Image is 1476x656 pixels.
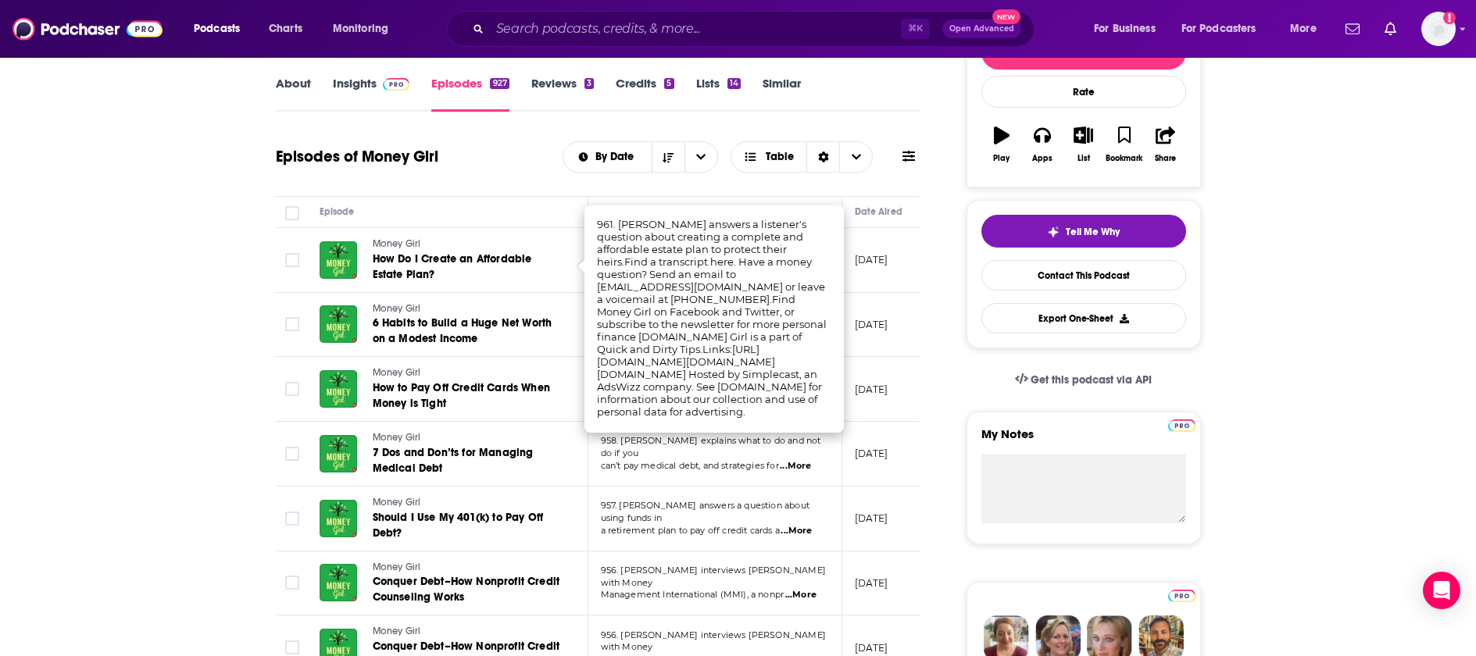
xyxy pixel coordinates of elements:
[373,303,421,314] span: Money Girl
[1279,16,1336,41] button: open menu
[597,218,827,418] span: 961. [PERSON_NAME] answers a listener's question about creating a complete and affordable estate ...
[766,152,794,162] span: Table
[601,629,826,653] span: 956. [PERSON_NAME] interviews [PERSON_NAME] with Money
[373,316,560,347] a: 6 Habits to Build a Huge Net Worth on a Modest Income
[595,152,639,162] span: By Date
[373,432,421,443] span: Money Girl
[981,215,1186,248] button: tell me why sparkleTell Me Why
[1078,154,1090,163] div: List
[992,9,1020,24] span: New
[373,367,421,378] span: Money Girl
[763,76,801,112] a: Similar
[563,152,652,162] button: open menu
[462,11,1049,47] div: Search podcasts, credits, & more...
[285,640,299,654] span: Toggle select row
[942,20,1021,38] button: Open AdvancedNew
[563,141,718,173] h2: Choose List sort
[1145,116,1185,173] button: Share
[333,18,388,40] span: Monitoring
[855,202,902,221] div: Date Aired
[1063,116,1103,173] button: List
[855,447,888,460] p: [DATE]
[1290,18,1317,40] span: More
[1423,572,1460,609] div: Open Intercom Messenger
[373,251,560,283] a: How Do I Create an Affordable Estate Plan?
[1047,226,1060,238] img: tell me why sparkle
[373,237,560,251] a: Money Girl
[490,78,509,89] div: 927
[285,317,299,331] span: Toggle select row
[981,116,1022,173] button: Play
[855,576,888,590] p: [DATE]
[731,141,874,173] button: Choose View
[981,426,1186,454] label: My Notes
[664,78,674,89] div: 5
[1421,12,1456,46] button: Show profile menu
[855,253,888,266] p: [DATE]
[194,18,240,40] span: Podcasts
[373,316,552,345] span: 6 Habits to Build a Huge Net Worth on a Modest Income
[1104,116,1145,173] button: Bookmark
[855,641,888,654] p: [DATE]
[373,252,532,281] span: How Do I Create an Affordable Estate Plan?
[1155,154,1176,163] div: Share
[601,565,826,588] span: 956. [PERSON_NAME] interviews [PERSON_NAME] with Money
[981,260,1186,291] a: Contact This Podcast
[993,154,1010,163] div: Play
[13,14,163,44] img: Podchaser - Follow, Share and Rate Podcasts
[373,381,550,410] span: How to Pay Off Credit Cards When Money is Tight
[780,460,811,472] span: ...More
[1002,361,1165,399] a: Get this podcast via API
[1421,12,1456,46] span: Logged in as angela.cherry
[684,142,717,172] button: open menu
[373,561,560,575] a: Money Girl
[183,16,260,41] button: open menu
[285,447,299,461] span: Toggle select row
[373,625,560,639] a: Money Girl
[601,500,809,523] span: 957. [PERSON_NAME] answers a question about using funds in
[373,238,421,249] span: Money Girl
[1168,590,1195,602] img: Podchaser Pro
[1378,16,1403,42] a: Show notifications dropdown
[276,76,311,112] a: About
[320,202,355,221] div: Episode
[285,576,299,590] span: Toggle select row
[1171,16,1279,41] button: open menu
[373,511,544,540] span: Should I Use My 401(k) to Pay Off Debt?
[383,78,410,91] img: Podchaser Pro
[781,525,812,537] span: ...More
[373,574,560,605] a: Conquer Debt–How Nonprofit Credit Counseling Works
[373,562,421,572] span: Money Girl
[333,76,410,112] a: InsightsPodchaser Pro
[373,510,560,541] a: Should I Use My 401(k) to Pay Off Debt?
[285,382,299,396] span: Toggle select row
[1032,154,1052,163] div: Apps
[901,19,930,39] span: ⌘ K
[1339,16,1366,42] a: Show notifications dropdown
[601,525,780,536] span: a retirement plan to pay off credit cards a
[1031,373,1152,387] span: Get this podcast via API
[1083,16,1175,41] button: open menu
[1421,12,1456,46] img: User Profile
[601,589,784,600] span: Management International (MMI), a nonpr
[855,383,888,396] p: [DATE]
[322,16,409,41] button: open menu
[855,512,888,525] p: [DATE]
[1181,18,1256,40] span: For Podcasters
[601,460,779,471] span: can’t pay medical debt, and strategies for
[373,431,560,445] a: Money Girl
[601,435,821,458] span: 958. [PERSON_NAME] explains what to do and not do if you
[1443,12,1456,24] svg: Add a profile image
[949,25,1014,33] span: Open Advanced
[696,76,741,112] a: Lists14
[373,302,560,316] a: Money Girl
[1168,417,1195,432] a: Pro website
[1168,419,1195,432] img: Podchaser Pro
[276,147,438,166] h1: Episodes of Money Girl
[806,142,839,172] div: Sort Direction
[373,445,560,476] a: 7 Dos and Don’ts for Managing Medical Debt
[285,512,299,526] span: Toggle select row
[981,303,1186,333] button: Export One-Sheet
[373,496,560,510] a: Money Girl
